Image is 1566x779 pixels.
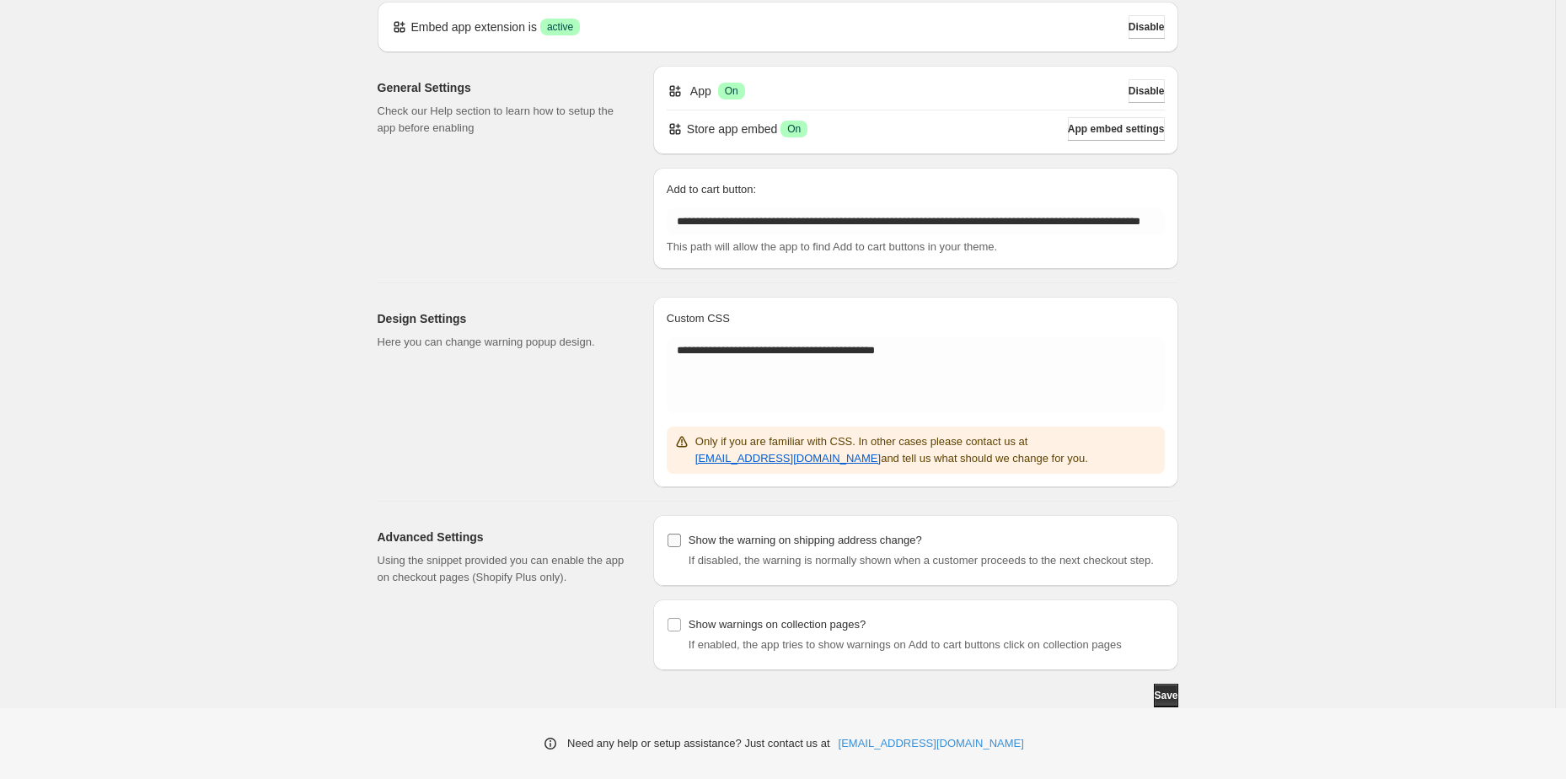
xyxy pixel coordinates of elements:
[378,79,626,96] h2: General Settings
[378,310,626,327] h2: Design Settings
[378,529,626,545] h2: Advanced Settings
[1129,84,1165,98] span: Disable
[1129,15,1165,39] button: Disable
[695,452,881,465] a: [EMAIL_ADDRESS][DOMAIN_NAME]
[667,312,730,325] span: Custom CSS
[787,122,801,136] span: On
[839,735,1024,752] a: [EMAIL_ADDRESS][DOMAIN_NAME]
[687,121,777,137] p: Store app embed
[695,433,1158,467] p: Only if you are familiar with CSS. In other cases please contact us at and tell us what should we...
[547,20,573,34] span: active
[725,84,738,98] span: On
[378,103,626,137] p: Check our Help section to learn how to setup the app before enabling
[1129,79,1165,103] button: Disable
[690,83,711,99] p: App
[689,638,1122,651] span: If enabled, the app tries to show warnings on Add to cart buttons click on collection pages
[1154,684,1177,707] button: Save
[689,554,1154,567] span: If disabled, the warning is normally shown when a customer proceeds to the next checkout step.
[1154,689,1177,702] span: Save
[1129,20,1165,34] span: Disable
[378,334,626,351] p: Here you can change warning popup design.
[1068,117,1165,141] button: App embed settings
[689,616,866,633] p: Show warnings on collection pages?
[411,19,537,35] p: Embed app extension is
[378,552,626,586] p: Using the snippet provided you can enable the app on checkout pages (Shopify Plus only).
[1068,122,1165,136] span: App embed settings
[667,183,756,196] span: Add to cart button:
[667,240,997,253] span: This path will allow the app to find Add to cart buttons in your theme.
[689,532,922,549] p: Show the warning on shipping address change?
